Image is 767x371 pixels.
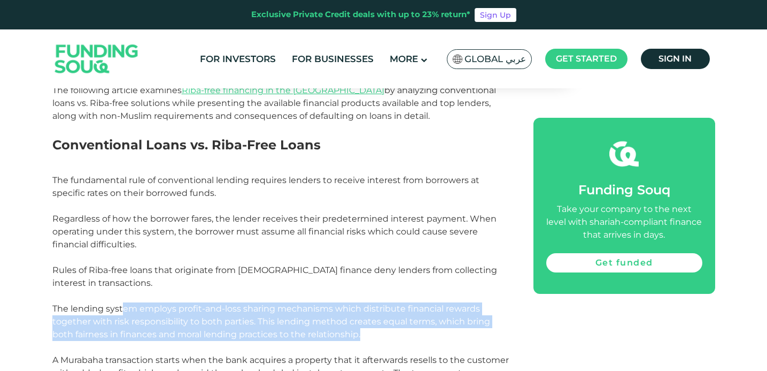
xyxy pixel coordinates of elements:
[251,9,470,21] div: Exclusive Private Credit deals with up to 23% return*
[52,175,497,249] span: The fundamental rule of conventional lending requires lenders to receive interest from borrowers ...
[453,55,462,64] img: SA Flag
[641,49,710,69] a: Sign in
[52,265,497,339] span: Rules of Riba-free loans that originate from [DEMOGRAPHIC_DATA] finance deny lenders from collect...
[289,50,376,68] a: For Businesses
[546,203,702,241] div: Take your company to the next level with shariah-compliant finance that arrives in days.
[609,139,639,169] img: fsicon
[52,85,496,121] span: The following article examines by analyzing conventional loans vs. Riba-free solutions while pres...
[578,182,670,198] span: Funding Souq
[52,137,321,153] span: Conventional Loans vs. Riba-Free Loans
[658,54,692,64] span: Sign in
[197,50,278,68] a: For Investors
[546,253,702,272] a: Get funded
[556,54,617,64] span: Get started
[44,32,149,86] img: Logo
[182,85,384,95] a: Riba-free financing in the [GEOGRAPHIC_DATA]
[464,53,526,65] span: Global عربي
[475,8,516,22] a: Sign Up
[390,54,418,64] span: More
